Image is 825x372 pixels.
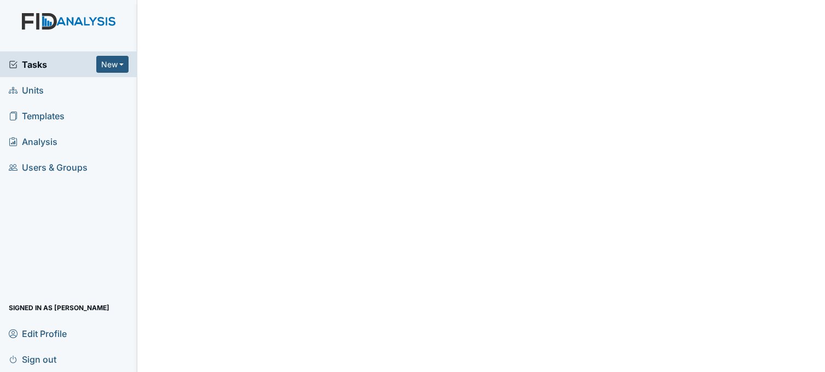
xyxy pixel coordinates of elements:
a: Tasks [9,58,96,71]
span: Signed in as [PERSON_NAME] [9,299,109,316]
span: Sign out [9,351,56,368]
span: Analysis [9,133,57,150]
span: Edit Profile [9,325,67,342]
span: Users & Groups [9,159,88,176]
button: New [96,56,129,73]
span: Units [9,82,44,98]
span: Templates [9,107,65,124]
